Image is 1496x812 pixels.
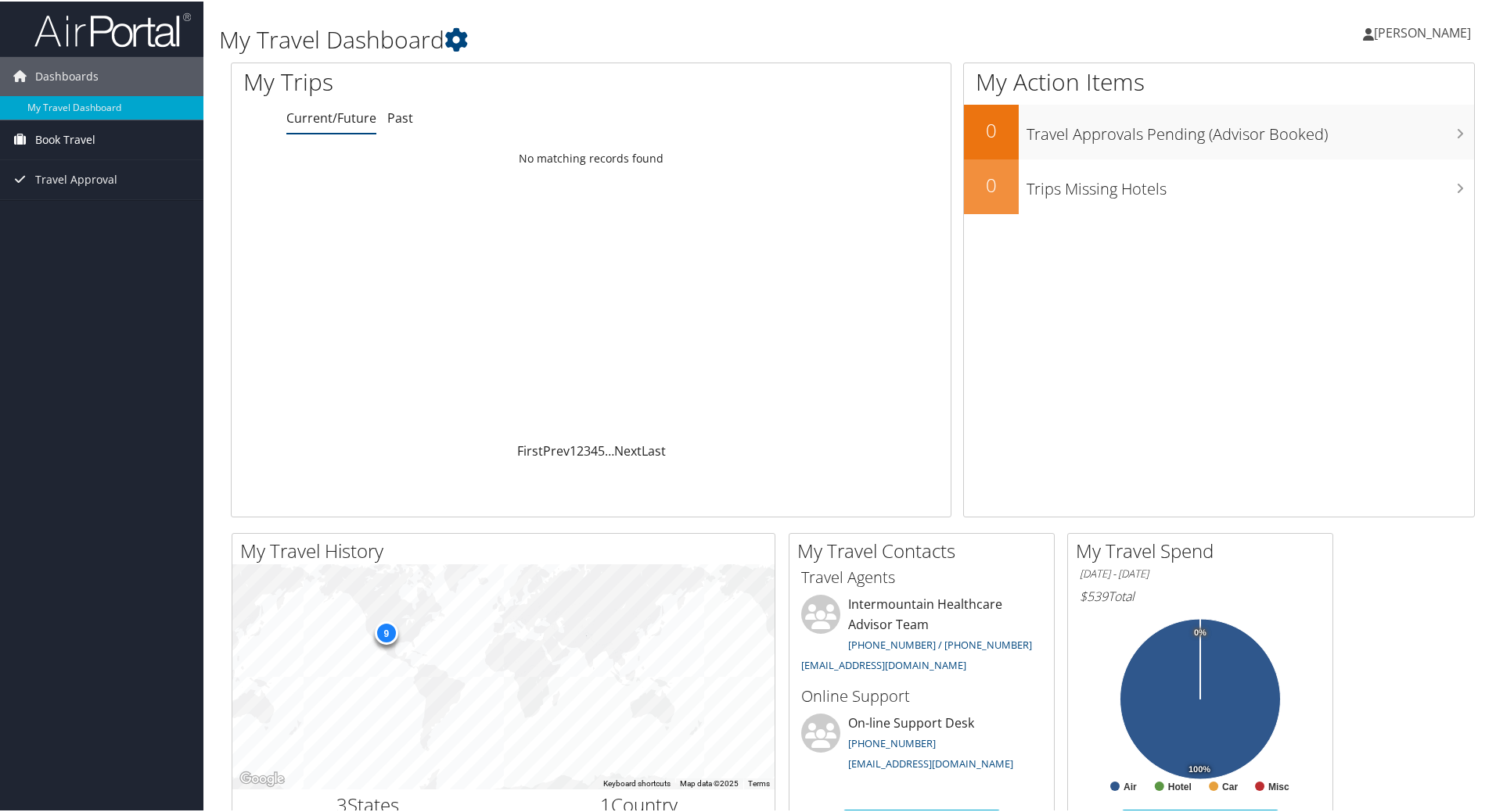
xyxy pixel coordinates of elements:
span: Travel Approval [35,159,117,198]
h2: My Travel History [240,536,775,563]
h2: My Travel Contacts [797,536,1054,563]
a: Prev [543,441,570,458]
a: 0Travel Approvals Pending (Advisor Booked) [964,103,1474,158]
a: 3 [584,441,591,458]
li: On-line Support Desk [793,712,1050,776]
h6: [DATE] - [DATE] [1080,565,1321,580]
text: Air [1124,780,1137,791]
a: 5 [598,441,605,458]
a: Current/Future [286,108,376,125]
span: $539 [1080,586,1108,603]
div: 9 [374,620,397,643]
button: Keyboard shortcuts [603,777,671,788]
a: Next [614,441,642,458]
span: Dashboards [35,55,99,95]
a: Past [387,108,413,125]
a: 2 [577,441,584,458]
h1: My Action Items [964,64,1474,97]
h6: Total [1080,586,1321,603]
a: 0Trips Missing Hotels [964,158,1474,213]
a: Terms (opens in new tab) [748,778,770,786]
a: [EMAIL_ADDRESS][DOMAIN_NAME] [848,755,1013,769]
text: Hotel [1168,780,1192,791]
text: Car [1222,780,1238,791]
span: … [605,441,614,458]
a: Open this area in Google Maps (opens a new window) [236,767,288,788]
tspan: 0% [1194,627,1207,636]
a: [EMAIL_ADDRESS][DOMAIN_NAME] [801,656,966,671]
h1: My Trips [243,64,639,97]
span: Map data ©2025 [680,778,739,786]
span: Book Travel [35,119,95,158]
img: airportal-logo.png [34,10,191,47]
h2: My Travel Spend [1076,536,1332,563]
img: Google [236,767,288,788]
a: Last [642,441,666,458]
a: First [517,441,543,458]
td: No matching records found [232,143,951,171]
a: [PHONE_NUMBER] / [PHONE_NUMBER] [848,636,1032,650]
h3: Trips Missing Hotels [1027,169,1474,199]
h3: Travel Agents [801,565,1042,587]
tspan: 100% [1189,764,1210,773]
li: Intermountain Healthcare Advisor Team [793,593,1050,677]
h3: Online Support [801,684,1042,706]
a: 4 [591,441,598,458]
a: [PHONE_NUMBER] [848,735,936,749]
span: [PERSON_NAME] [1374,23,1471,40]
h1: My Travel Dashboard [219,22,1064,55]
a: 1 [570,441,577,458]
text: Misc [1268,780,1289,791]
h2: 0 [964,116,1019,142]
h2: 0 [964,170,1019,197]
h3: Travel Approvals Pending (Advisor Booked) [1027,114,1474,144]
a: [PERSON_NAME] [1363,8,1487,55]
